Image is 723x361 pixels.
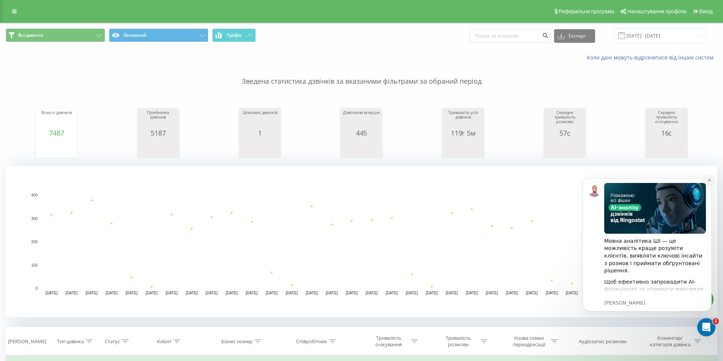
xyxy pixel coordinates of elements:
[66,291,78,295] text: [DATE]
[105,338,120,345] div: Статус
[221,338,252,345] div: Бізнес номер
[246,291,258,295] text: [DATE]
[426,291,438,295] text: [DATE]
[31,263,38,267] text: 100
[546,137,584,159] svg: A chart.
[571,167,723,341] iframe: Intercom notifications повідомлення
[157,338,172,345] div: Клієнт
[342,129,380,137] div: 445
[139,129,177,137] div: 5187
[713,318,719,324] span: 1
[444,129,482,137] div: 119г 5м
[38,129,76,137] div: 7487
[470,29,550,43] input: Пошук за номером
[486,291,498,295] text: [DATE]
[31,240,38,244] text: 200
[165,291,178,295] text: [DATE]
[57,338,84,345] div: Тип дзвінка
[647,129,685,137] div: 16с
[386,291,398,295] text: [DATE]
[647,110,685,129] div: Середня тривалість очікування
[186,291,198,295] text: [DATE]
[546,110,584,129] div: Середня тривалість розмови
[31,193,38,197] text: 400
[109,28,208,42] button: Основний
[369,335,409,348] div: Тривалість очікування
[627,8,687,14] span: Налаштування профілю
[6,28,105,42] button: Всі дзвінки
[286,291,298,295] text: [DATE]
[506,291,518,295] text: [DATE]
[126,291,138,295] text: [DATE]
[648,335,692,348] div: Коментар/категорія дзвінка
[546,129,584,137] div: 57с
[566,291,578,295] text: [DATE]
[446,291,458,295] text: [DATE]
[346,291,358,295] text: [DATE]
[444,137,482,159] svg: A chart.
[296,338,327,345] div: Співробітник
[46,291,58,295] text: [DATE]
[212,28,256,42] button: Графік
[438,335,479,348] div: Тривалість розмови
[139,137,177,159] svg: A chart.
[146,291,158,295] text: [DATE]
[587,54,717,61] a: Коли дані можуть відрізнятися вiд інших систем
[326,291,338,295] text: [DATE]
[559,8,614,14] span: Реферальна програма
[241,110,279,129] div: Цільових дзвінків
[226,291,238,295] text: [DATE]
[546,291,558,295] text: [DATE]
[38,137,76,159] svg: A chart.
[106,291,118,295] text: [DATE]
[31,217,38,221] text: 300
[342,137,380,159] svg: A chart.
[579,338,627,345] div: Аудіозапис розмови
[18,32,43,38] span: Всі дзвінки
[266,291,278,295] text: [DATE]
[697,318,715,336] iframe: Intercom live chat
[86,291,98,295] text: [DATE]
[6,61,717,86] p: Зведена статистика дзвінків за вказаними фільтрами за обраний період
[35,286,38,291] text: 0
[139,110,177,129] div: Прийнятих дзвінків
[241,129,279,137] div: 1
[647,137,685,159] svg: A chart.
[8,338,46,345] div: [PERSON_NAME]
[366,291,378,295] text: [DATE]
[509,335,549,348] div: Назва схеми переадресації
[306,291,318,295] text: [DATE]
[526,291,538,295] text: [DATE]
[241,137,279,159] svg: A chart.
[342,110,380,129] div: Дзвонили вперше
[699,8,713,14] span: Вихід
[406,291,418,295] text: [DATE]
[227,33,242,38] span: Графік
[206,291,218,295] text: [DATE]
[466,291,478,295] text: [DATE]
[6,166,717,317] svg: A chart.
[38,110,76,129] div: Всього дзвінків
[444,110,482,129] div: Тривалість усіх дзвінків
[554,29,595,43] button: Експорт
